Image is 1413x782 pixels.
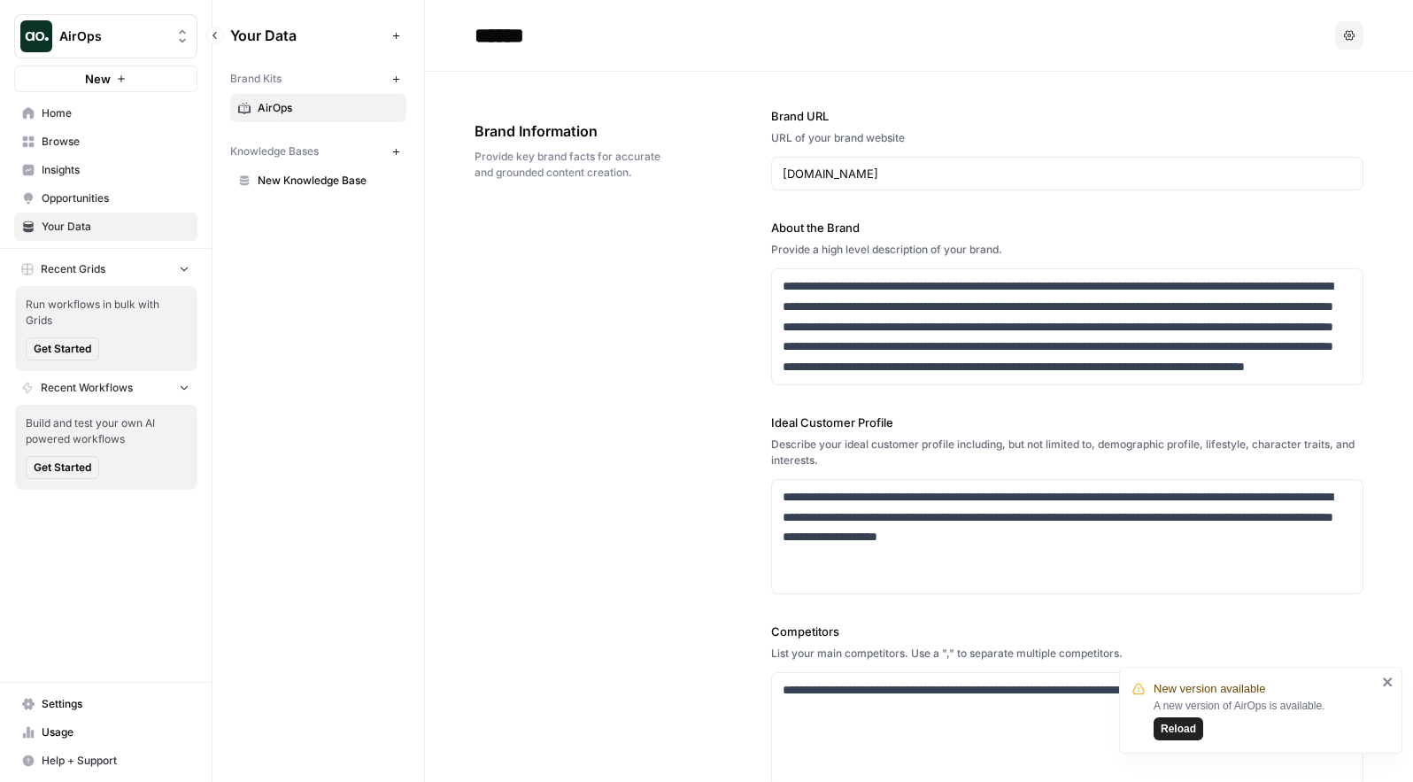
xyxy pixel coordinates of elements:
span: Settings [42,696,189,712]
button: Reload [1154,717,1203,740]
button: Recent Workflows [14,375,197,401]
label: Brand URL [771,107,1363,125]
div: URL of your brand website [771,130,1363,146]
span: Provide key brand facts for accurate and grounded content creation. [475,149,672,181]
span: Knowledge Bases [230,143,319,159]
label: Ideal Customer Profile [771,414,1363,431]
span: Usage [42,724,189,740]
span: AirOps [59,27,166,45]
input: www.sundaysoccer.com [783,165,1352,182]
button: close [1382,675,1394,689]
span: Get Started [34,341,91,357]
span: Recent Grids [41,261,105,277]
button: Get Started [26,337,99,360]
span: Opportunities [42,190,189,206]
a: Home [14,99,197,128]
span: Your Data [230,25,385,46]
div: Provide a high level description of your brand. [771,242,1363,258]
div: A new version of AirOps is available. [1154,698,1377,740]
button: Get Started [26,456,99,479]
span: Browse [42,134,189,150]
label: Competitors [771,623,1363,640]
span: Brand Information [475,120,672,142]
span: AirOps [258,100,398,116]
a: AirOps [230,94,406,122]
span: Insights [42,162,189,178]
span: Get Started [34,460,91,476]
a: Insights [14,156,197,184]
span: Run workflows in bulk with Grids [26,297,187,329]
a: Usage [14,718,197,747]
button: Help + Support [14,747,197,775]
label: About the Brand [771,219,1363,236]
span: Reload [1161,721,1196,737]
span: New Knowledge Base [258,173,398,189]
div: List your main competitors. Use a "," to separate multiple competitors. [771,646,1363,662]
a: Opportunities [14,184,197,213]
span: Brand Kits [230,71,282,87]
span: Your Data [42,219,189,235]
div: Describe your ideal customer profile including, but not limited to, demographic profile, lifestyl... [771,437,1363,468]
span: New [85,70,111,88]
img: AirOps Logo [20,20,52,52]
span: Help + Support [42,753,189,769]
span: Build and test your own AI powered workflows [26,415,187,447]
span: New version available [1154,680,1265,698]
a: Browse [14,128,197,156]
span: Home [42,105,189,121]
button: New [14,66,197,92]
span: Recent Workflows [41,380,133,396]
button: Workspace: AirOps [14,14,197,58]
a: Your Data [14,213,197,241]
a: Settings [14,690,197,718]
button: Recent Grids [14,256,197,283]
a: New Knowledge Base [230,166,406,195]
